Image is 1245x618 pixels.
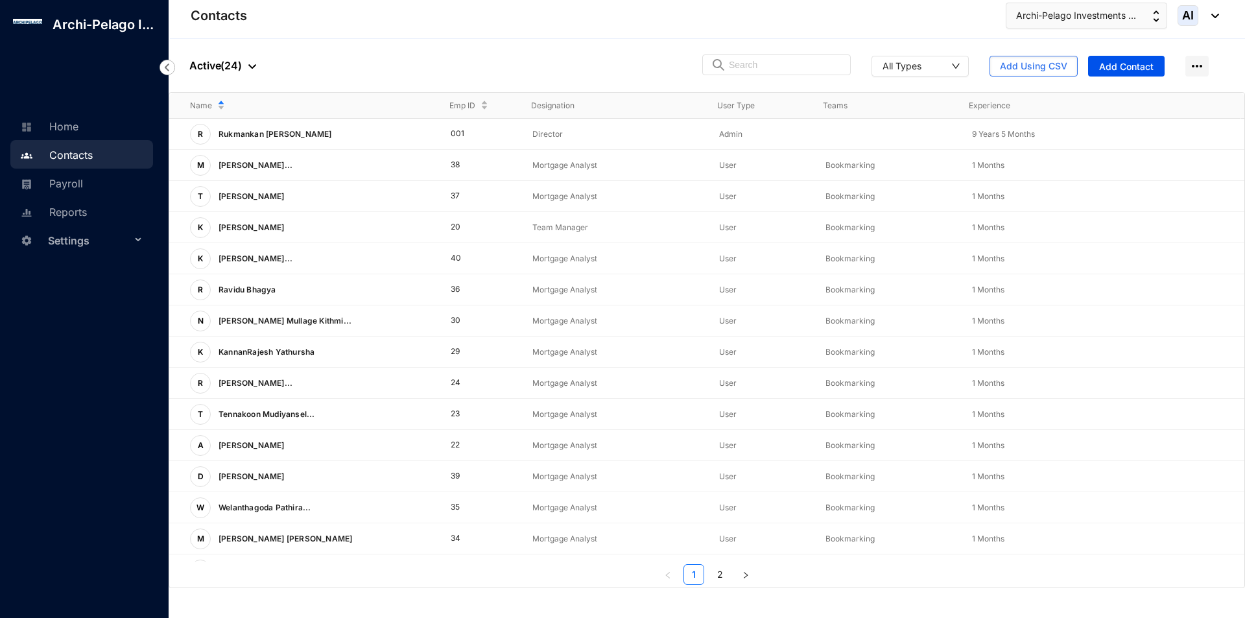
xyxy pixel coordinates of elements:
span: User [719,503,737,512]
p: Mortgage Analyst [532,501,699,514]
p: Mortgage Analyst [532,346,699,359]
span: Emp ID [449,99,475,112]
div: All Types [883,59,921,72]
span: User [719,254,737,263]
p: Bookmarking [825,159,951,172]
span: Welanthagoda Pathira... [219,503,311,512]
span: User [719,347,737,357]
img: people.b0bd17028ad2877b116a.svg [21,150,32,161]
p: Bookmarking [825,283,951,296]
span: K [198,348,203,356]
img: dropdown-black.8e83cc76930a90b1a4fdb6d089b7bf3a.svg [1205,14,1219,18]
button: Archi-Pelago Investments ... [1006,3,1167,29]
td: 001 [430,119,512,150]
p: [PERSON_NAME] [211,435,290,456]
td: 22 [430,430,512,461]
span: M [197,161,204,169]
p: Mortgage Analyst [532,159,699,172]
button: right [735,564,756,585]
img: home-unselected.a29eae3204392db15eaf.svg [21,121,32,133]
span: [PERSON_NAME]... [219,254,292,263]
a: Home [17,120,78,133]
span: User [719,191,737,201]
span: T [198,410,203,418]
li: Previous Page [658,564,678,585]
li: Payroll [10,169,153,197]
th: User Type [696,93,802,119]
td: 20 [430,212,512,243]
span: T [198,193,203,200]
span: 1 Months [972,409,1004,419]
span: down [951,62,960,71]
p: Contacts [191,6,247,25]
span: D [198,473,204,481]
span: AI [1182,10,1194,21]
span: User [719,316,737,326]
span: User [719,471,737,481]
td: 32 [430,554,512,586]
th: Emp ID [429,93,510,119]
span: User [719,285,737,294]
p: Mortgage Analyst [532,408,699,421]
li: Reports [10,197,153,226]
img: more-horizontal.eedb2faff8778e1aceccc67cc90ae3cb.svg [1185,56,1209,77]
span: User [719,440,737,450]
span: 1 Months [972,191,1004,201]
p: Bookmarking [825,190,951,203]
span: 1 Months [972,471,1004,481]
li: Home [10,112,153,140]
th: Experience [948,93,1094,119]
img: log [13,19,42,24]
p: Mortgage Analyst [532,252,699,265]
span: right [742,571,750,579]
a: 1 [684,565,704,584]
td: 23 [430,399,512,430]
span: 1 Months [972,254,1004,263]
td: 34 [430,523,512,554]
p: KannanRajesh Yathursha [211,342,320,362]
img: dropdown-black.8e83cc76930a90b1a4fdb6d089b7bf3a.svg [248,64,256,69]
span: Tennakoon Mudiyansel... [219,409,315,419]
span: User [719,160,737,170]
span: 1 Months [972,316,1004,326]
span: 1 Months [972,534,1004,543]
p: Archi-Pelago I... [42,16,164,34]
th: Designation [510,93,697,119]
li: 2 [709,564,730,585]
span: User [719,409,737,419]
span: 1 Months [972,503,1004,512]
span: 1 Months [972,222,1004,232]
li: 1 [683,564,704,585]
span: Archi-Pelago Investments ... [1016,8,1136,23]
li: Next Page [735,564,756,585]
span: Settings [48,228,131,254]
button: left [658,564,678,585]
a: Contacts [17,149,93,161]
p: Bookmarking [825,470,951,483]
img: up-down-arrow.74152d26bf9780fbf563ca9c90304185.svg [1153,10,1159,22]
li: Contacts [10,140,153,169]
span: N [198,317,204,325]
p: Mortgage Analyst [532,470,699,483]
td: 38 [430,150,512,181]
p: Bookmarking [825,501,951,514]
p: Mortgage Analyst [532,377,699,390]
span: [PERSON_NAME]... [219,378,292,388]
a: Reports [17,206,87,219]
td: 36 [430,274,512,305]
p: Bookmarking [825,252,951,265]
p: Bookmarking [825,408,951,421]
span: 1 Months [972,440,1004,450]
span: 9 Years 5 Months [972,129,1035,139]
span: Add Using CSV [1000,60,1067,73]
span: User [719,534,737,543]
td: 30 [430,305,512,337]
span: 1 Months [972,285,1004,294]
p: Bookmarking [825,439,951,452]
th: Teams [802,93,948,119]
img: settings-unselected.1febfda315e6e19643a1.svg [21,235,32,246]
p: [PERSON_NAME] [PERSON_NAME] [211,529,357,549]
p: Bookmarking [825,532,951,545]
img: nav-icon-left.19a07721e4dec06a274f6d07517f07b7.svg [160,60,175,75]
td: 35 [430,492,512,523]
